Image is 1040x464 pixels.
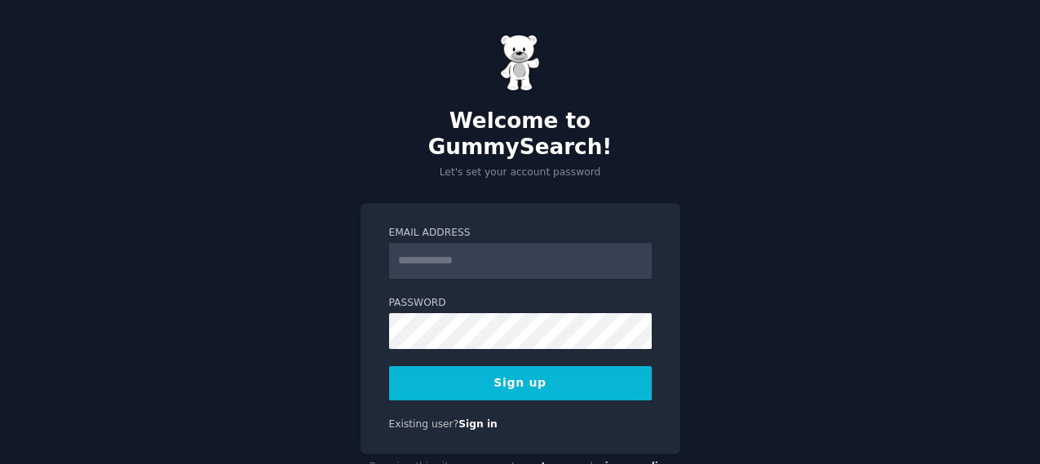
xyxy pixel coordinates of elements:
label: Email Address [389,226,652,241]
img: Gummy Bear [500,34,541,91]
h2: Welcome to GummySearch! [361,108,680,160]
label: Password [389,296,652,311]
p: Let's set your account password [361,166,680,180]
button: Sign up [389,366,652,400]
span: Existing user? [389,418,459,430]
a: Sign in [458,418,498,430]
